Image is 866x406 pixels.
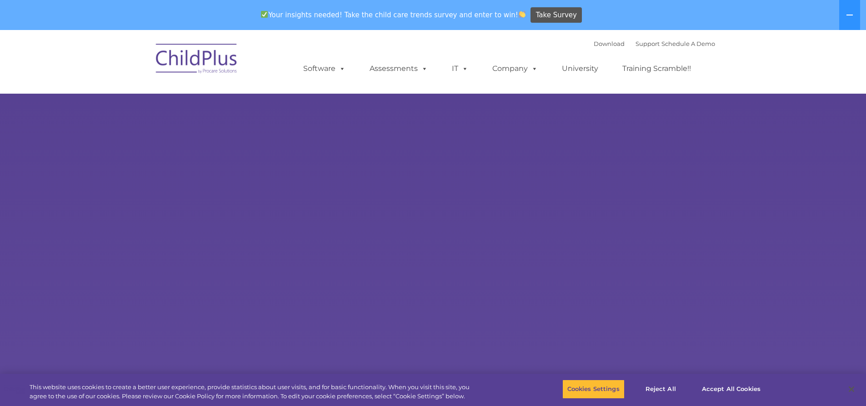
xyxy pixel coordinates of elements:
[257,6,530,24] span: Your insights needed! Take the child care trends survey and enter to win!
[126,60,154,67] span: Last name
[483,60,547,78] a: Company
[443,60,477,78] a: IT
[562,380,625,399] button: Cookies Settings
[30,383,476,401] div: This website uses cookies to create a better user experience, provide statistics about user visit...
[594,40,715,47] font: |
[151,37,242,83] img: ChildPlus by Procare Solutions
[536,7,577,23] span: Take Survey
[697,380,766,399] button: Accept All Cookies
[841,379,861,399] button: Close
[531,7,582,23] a: Take Survey
[594,40,625,47] a: Download
[661,40,715,47] a: Schedule A Demo
[613,60,700,78] a: Training Scramble!!
[126,97,165,104] span: Phone number
[360,60,437,78] a: Assessments
[261,11,268,18] img: ✅
[636,40,660,47] a: Support
[553,60,607,78] a: University
[632,380,689,399] button: Reject All
[294,60,355,78] a: Software
[519,11,526,18] img: 👏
